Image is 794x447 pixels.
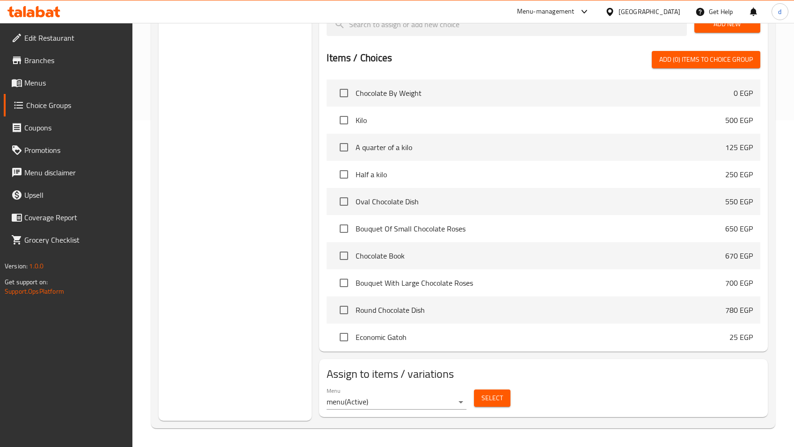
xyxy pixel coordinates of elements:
div: menu(Active) [327,395,466,410]
span: d [778,7,781,17]
span: Edit Restaurant [24,32,125,43]
span: Add New [702,18,753,30]
span: Bouquet With Large Chocolate Roses [356,277,725,288]
span: Add (0) items to choice group [659,54,753,65]
span: Bouquet Of Small Chocolate Roses [356,223,725,234]
p: 780 EGP [725,304,753,316]
span: Round Chocolate Dish [356,304,725,316]
span: Oval Chocolate Dish [356,196,725,207]
span: Select choice [334,192,354,211]
input: search [327,12,687,36]
span: Select choice [334,83,354,103]
span: Select [481,392,503,404]
p: 125 EGP [725,142,753,153]
span: Get support on: [5,276,48,288]
span: Select choice [334,273,354,293]
span: Select choice [334,300,354,320]
a: Upsell [4,184,132,206]
span: Choice Groups [26,100,125,111]
span: Economic Gatoh [356,332,729,343]
button: Select [474,389,510,407]
span: Half a kilo [356,169,725,180]
span: Grocery Checklist [24,234,125,245]
p: 550 EGP [725,196,753,207]
span: 1.0.0 [29,260,44,272]
a: Coupons [4,116,132,139]
div: Menu-management [517,6,575,17]
p: 0 EGP [734,87,753,99]
span: A quarter of a kilo [356,142,725,153]
span: Coupons [24,122,125,133]
p: 650 EGP [725,223,753,234]
span: Menu disclaimer [24,167,125,178]
p: 25 EGP [729,332,753,343]
a: Support.OpsPlatform [5,285,64,297]
a: Promotions [4,139,132,161]
div: [GEOGRAPHIC_DATA] [619,7,680,17]
a: Coverage Report [4,206,132,229]
span: Promotions [24,144,125,156]
span: Select choice [334,110,354,130]
span: Select choice [334,219,354,238]
span: Select choice [334,137,354,157]
span: Chocolate By Weight [356,87,734,99]
span: Version: [5,260,28,272]
h2: Assign to items / variations [327,367,760,382]
span: Menus [24,77,125,88]
span: Branches [24,55,125,66]
span: Select choice [334,165,354,184]
p: 500 EGP [725,115,753,126]
a: Branches [4,49,132,72]
a: Grocery Checklist [4,229,132,251]
span: Upsell [24,189,125,201]
button: Add (0) items to choice group [652,51,760,68]
p: 700 EGP [725,277,753,288]
a: Menu disclaimer [4,161,132,184]
p: 250 EGP [725,169,753,180]
span: Select choice [334,246,354,266]
h2: Items / Choices [327,51,392,65]
a: Menus [4,72,132,94]
span: Kilo [356,115,725,126]
span: Coverage Report [24,212,125,223]
span: Chocolate Book [356,250,725,261]
p: 670 EGP [725,250,753,261]
span: Select choice [334,327,354,347]
a: Edit Restaurant [4,27,132,49]
button: Add New [694,15,760,33]
label: Menu [327,388,340,393]
a: Choice Groups [4,94,132,116]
